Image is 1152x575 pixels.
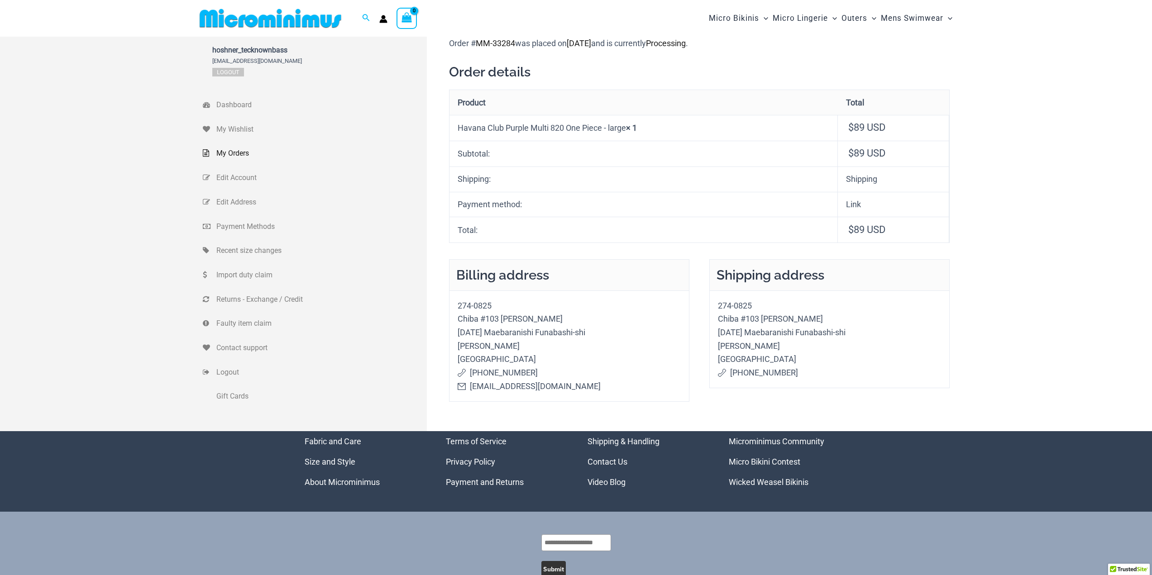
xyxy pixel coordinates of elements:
[449,37,950,50] p: Order # was placed on and is currently .
[709,7,759,30] span: Micro Bikinis
[449,217,838,242] th: Total:
[588,431,707,492] nav: Menu
[216,341,425,355] span: Contact support
[449,90,838,115] th: Product
[203,214,427,239] a: Payment Methods
[848,122,885,133] bdi: 89 USD
[203,190,427,214] a: Edit Address
[838,90,949,115] th: Total
[709,290,950,388] address: 274-0825 Chiba #103 [PERSON_NAME] [DATE] Maebaranishi Funabashi-shi [PERSON_NAME] [GEOGRAPHIC_DATA]
[305,431,424,492] nav: Menu
[397,8,417,29] a: View Shopping Cart, empty
[449,141,838,166] th: Subtotal:
[449,166,838,192] th: Shipping:
[848,147,885,159] span: 89 USD
[446,431,565,492] aside: Footer Widget 2
[203,263,427,287] a: Import duty claim
[305,477,380,487] a: About Microminimus
[449,259,689,290] h2: Billing address
[476,38,515,48] mark: MM-33284
[458,380,681,393] p: [EMAIL_ADDRESS][DOMAIN_NAME]
[729,477,808,487] a: Wicked Weasel Bikinis
[216,98,425,112] span: Dashboard
[203,311,427,336] a: Faulty item claim
[216,147,425,160] span: My Orders
[626,123,637,133] strong: × 1
[458,366,681,380] p: [PHONE_NUMBER]
[449,115,838,141] td: Havana Club Purple Multi 820 One Piece - large
[588,457,627,466] a: Contact Us
[867,7,876,30] span: Menu Toggle
[203,93,427,117] a: Dashboard
[446,437,507,446] a: Terms of Service
[707,5,770,32] a: Micro BikinisMenu ToggleMenu Toggle
[839,5,879,32] a: OutersMenu ToggleMenu Toggle
[212,68,244,76] a: Logout
[362,13,370,24] a: Search icon link
[216,268,425,282] span: Import duty claim
[828,7,837,30] span: Menu Toggle
[881,7,943,30] span: Mens Swimwear
[838,166,949,192] td: Shipping
[305,437,361,446] a: Fabric and Care
[216,293,425,306] span: Returns - Exchange / Credit
[216,317,425,330] span: Faulty item claim
[718,366,941,380] p: [PHONE_NUMBER]
[379,15,387,23] a: Account icon link
[943,7,952,30] span: Menu Toggle
[588,437,660,446] a: Shipping & Handling
[588,431,707,492] aside: Footer Widget 3
[567,38,591,48] mark: [DATE]
[588,477,626,487] a: Video Blog
[838,192,949,217] td: Link
[203,141,427,166] a: My Orders
[449,290,689,402] address: 274-0825 Chiba #103 [PERSON_NAME] [DATE] Maebaranishi Funabashi-shi [PERSON_NAME] [GEOGRAPHIC_DATA]
[848,122,854,133] span: $
[216,244,425,257] span: Recent size changes
[709,259,950,290] h2: Shipping address
[729,431,848,492] aside: Footer Widget 4
[759,7,768,30] span: Menu Toggle
[841,7,867,30] span: Outers
[216,390,425,403] span: Gift Cards
[203,166,427,190] a: Edit Account
[305,431,424,492] aside: Footer Widget 1
[203,360,427,385] a: Logout
[216,171,425,185] span: Edit Account
[770,5,839,32] a: Micro LingerieMenu ToggleMenu Toggle
[646,38,686,48] mark: Processing
[729,457,800,466] a: Micro Bikini Contest
[196,8,345,29] img: MM SHOP LOGO FLAT
[216,220,425,233] span: Payment Methods
[449,192,838,217] th: Payment method:
[446,431,565,492] nav: Menu
[848,224,854,235] span: $
[446,477,524,487] a: Payment and Returns
[212,57,302,64] span: [EMAIL_ADDRESS][DOMAIN_NAME]
[203,336,427,360] a: Contact support
[203,287,427,312] a: Returns - Exchange / Credit
[446,457,495,466] a: Privacy Policy
[203,238,427,263] a: Recent size changes
[216,123,425,136] span: My Wishlist
[879,5,955,32] a: Mens SwimwearMenu ToggleMenu Toggle
[729,437,824,446] a: Microminimus Community
[449,63,950,81] h2: Order details
[216,195,425,209] span: Edit Address
[848,224,885,235] span: 89 USD
[729,431,848,492] nav: Menu
[216,366,425,379] span: Logout
[203,117,427,142] a: My Wishlist
[848,147,854,159] span: $
[705,3,956,33] nav: Site Navigation
[212,46,302,54] span: hoshner_tecknownbass
[305,457,355,466] a: Size and Style
[203,384,427,409] a: Gift Cards
[773,7,828,30] span: Micro Lingerie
